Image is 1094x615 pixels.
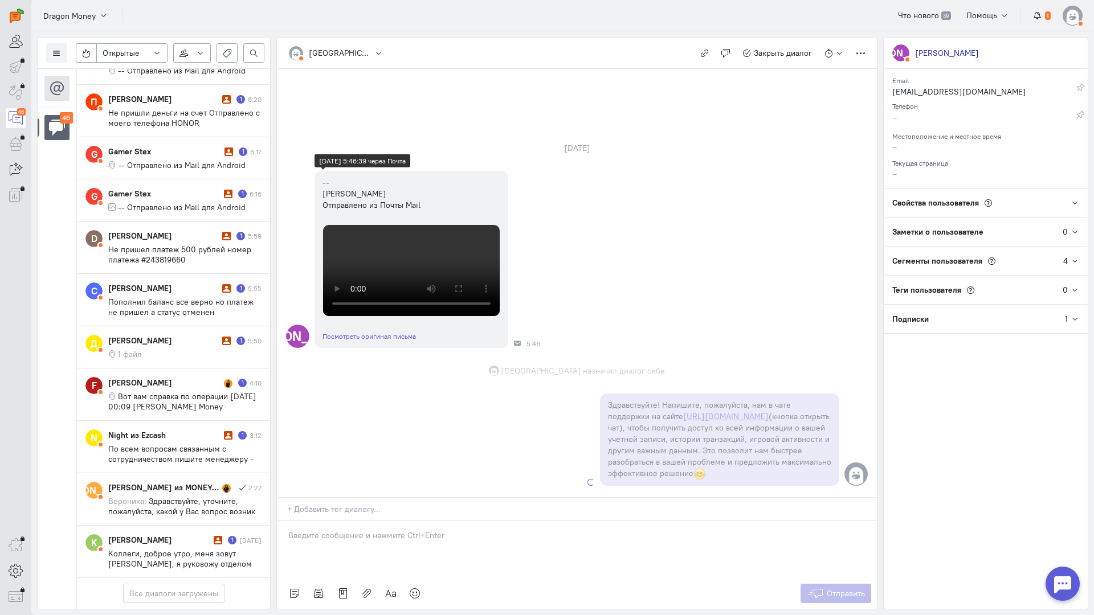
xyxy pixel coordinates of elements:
[222,232,231,240] i: Диалог не разобран
[103,47,140,59] span: Открытые
[898,10,939,20] span: Что нового
[827,588,865,598] span: Отправить
[501,365,581,376] span: [GEOGRAPHIC_DATA]
[892,155,1079,168] div: Текущая страница
[108,188,221,199] div: Gamer Stex
[323,177,500,211] div: -- [PERSON_NAME] Отправлено из Почты Mail
[10,9,24,23] img: carrot-quest.svg
[91,96,97,108] text: П
[892,256,982,266] span: Сегменты пользователя
[283,43,389,63] button: [GEOGRAPHIC_DATA]
[915,47,979,59] div: [PERSON_NAME]
[118,349,142,359] span: 1 файл
[91,536,97,548] text: K
[248,95,262,104] div: 6:20
[884,218,1063,246] div: Заметки о пользователе
[526,340,540,348] span: 5:46
[91,232,97,244] text: D
[1063,255,1068,266] div: 4
[17,108,26,116] div: 46
[892,129,1079,141] div: Местоположение и местное время
[884,305,1065,333] div: Подписки
[91,148,97,160] text: G
[222,484,231,493] img: Вероника
[960,6,1015,25] button: Помощь
[892,99,918,110] small: Телефон
[222,95,231,104] i: Диалог не разобран
[1063,6,1083,26] img: default-v4.png
[108,93,219,105] div: [PERSON_NAME]
[228,536,236,544] div: Есть неотвеченное сообщение пользователя
[236,337,245,345] div: Есть неотвеченное сообщение пользователя
[108,282,219,294] div: [PERSON_NAME]
[323,332,416,341] a: Посмотреть оригинал письма
[224,431,232,440] i: Диалог не разобран
[863,47,938,59] text: [PERSON_NAME]
[108,482,219,493] div: [PERSON_NAME] из MONEY-X
[91,190,97,202] text: G
[108,429,221,441] div: Night из Ezcash
[236,232,245,240] div: Есть неотвеченное сообщение пользователя
[248,483,262,493] div: 2:27
[108,496,255,527] span: Здравствуйте, уточните, пожалуйста, какой у Вас вопрос возник по нашему проекту?
[108,391,256,422] span: Вот вам справка по операции [DATE] 00:09 [PERSON_NAME] Money <[EMAIL_ADDRESS][DOMAIN_NAME]>:
[892,73,909,85] small: Email
[123,584,224,603] button: Все диалоги загружены
[1063,284,1068,296] div: 0
[108,230,219,241] div: [PERSON_NAME]
[236,483,246,492] i: Сообщение отправлено
[892,169,897,179] span: –
[91,337,97,349] text: Д
[108,244,251,265] span: Не пришел платеж 500 рублей номер платежа #243819660
[60,112,74,124] div: 46
[214,536,222,544] i: Диалог не разобран
[236,95,245,104] div: Есть неотвеченное сообщение пользователя
[1045,11,1051,20] span: 1
[108,496,146,506] span: Вероника:
[238,379,247,387] div: Есть неотвеченное сообщение пользователя
[222,337,231,345] i: Диалог не разобран
[96,43,168,63] button: Открытые
[289,46,303,60] img: default-v4.png
[222,284,231,293] i: Диалог не разобран
[224,147,233,156] i: Диалог не разобран
[91,432,97,444] text: N
[514,340,521,347] div: Почта
[892,285,961,295] span: Теги пользователя
[941,11,951,20] span: 39
[236,284,245,293] div: Есть неотвеченное сообщение пользователя
[248,284,262,293] div: 5:55
[238,431,247,440] div: Есть неотвеченное сообщение пользователя
[250,378,262,388] div: 4:10
[248,336,262,346] div: 5:50
[118,202,246,212] span: -- Отправлено из Mail для Android
[118,65,246,76] span: -- Отправлено из Mail для Android
[892,6,957,25] a: Что нового 39
[250,147,262,157] div: 6:17
[6,108,26,128] a: 46
[1063,226,1068,237] div: 0
[892,86,1076,100] div: [EMAIL_ADDRESS][DOMAIN_NAME]
[108,534,211,546] div: [PERSON_NAME]
[108,335,219,346] div: [PERSON_NAME]
[108,108,260,128] span: Не пришли деньги на счет Отправлено с моего телефона HONOR
[736,43,819,63] button: Закрыть диалог
[239,147,247,156] div: Есть неотвеченное сообщение пользователя
[224,379,232,388] img: Мишель
[37,5,114,26] button: Dragon Money
[108,146,222,157] div: Gamer Stex
[239,535,262,545] div: [DATE]
[238,190,247,198] div: Есть неотвеченное сообщение пользователя
[248,231,262,241] div: 5:59
[247,327,349,344] text: [PERSON_NAME]
[108,377,221,388] div: [PERSON_NAME]
[1027,6,1057,25] button: 1
[56,484,132,496] text: [PERSON_NAME]
[118,160,246,170] span: -- Отправлено из Mail для Android
[92,379,97,391] text: F
[91,285,97,297] text: С
[754,48,812,58] span: Закрыть диалог
[108,444,254,474] span: По всем вопросам связанным с сотрудничеством пишите менеджеру - [URL][DOMAIN_NAME]
[43,10,96,22] span: Dragon Money
[319,155,406,165] div: [DATE] 5:46:39 через Почта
